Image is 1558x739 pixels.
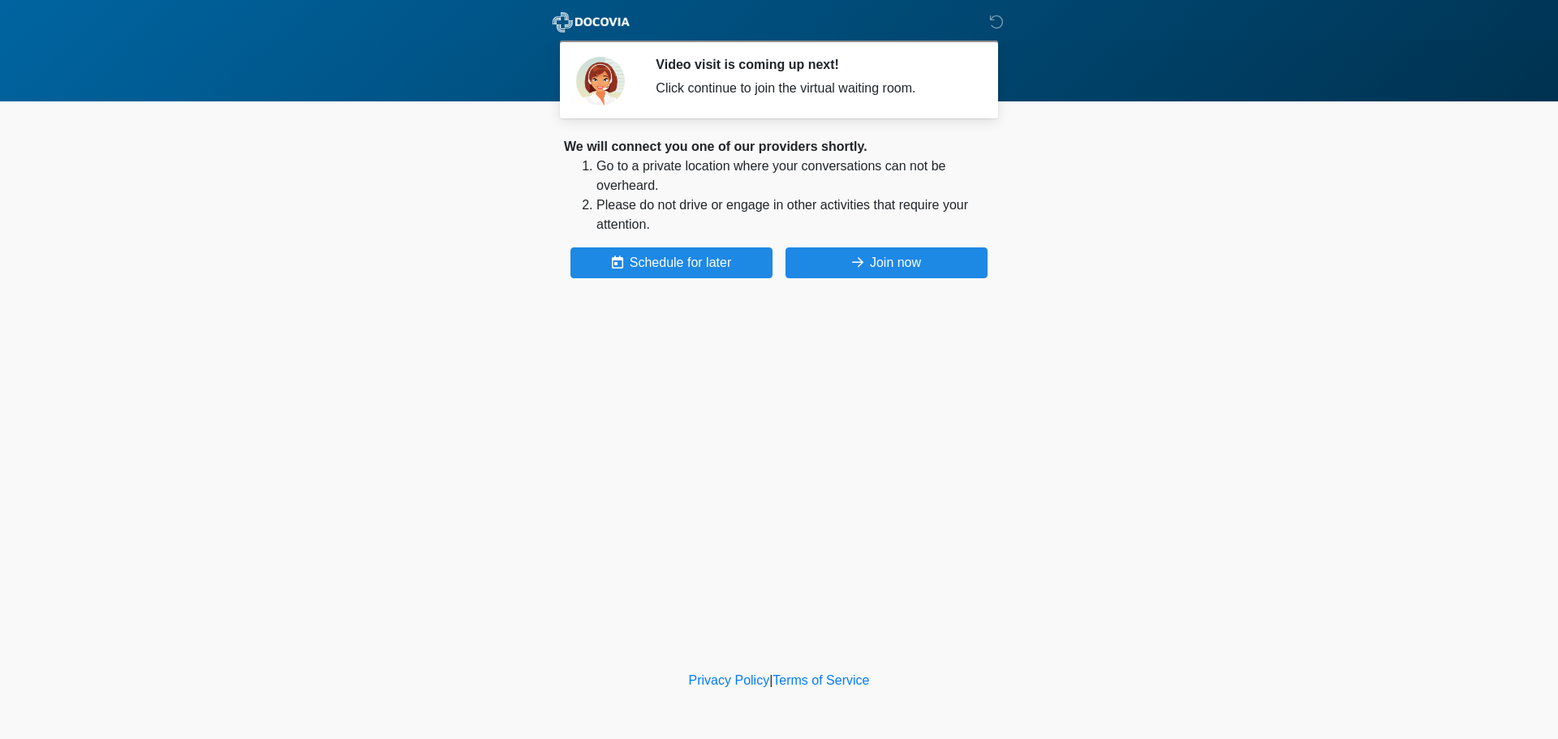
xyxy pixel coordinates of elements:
div: We will connect you one of our providers shortly. [564,137,994,157]
button: Schedule for later [570,247,773,278]
a: Terms of Service [773,673,869,687]
button: Join now [785,247,988,278]
li: Go to a private location where your conversations can not be overheard. [596,157,994,195]
div: Click continue to join the virtual waiting room. [656,79,970,98]
img: ABC Med Spa- GFEase Logo [548,12,635,32]
a: Privacy Policy [689,673,770,687]
li: Please do not drive or engage in other activities that require your attention. [596,195,994,234]
img: Agent Avatar [576,57,625,105]
h2: Video visit is coming up next! [656,57,970,72]
a: | [769,673,773,687]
